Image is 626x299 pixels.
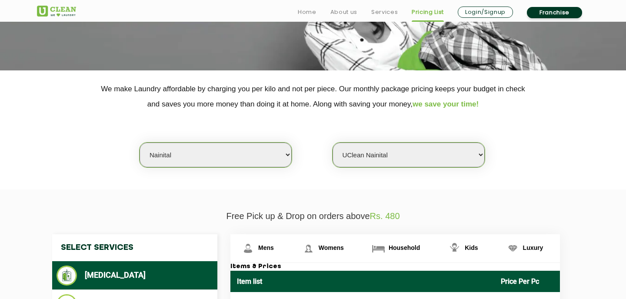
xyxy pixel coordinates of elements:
[465,244,478,251] span: Kids
[458,7,513,18] a: Login/Signup
[52,234,217,261] h4: Select Services
[330,7,357,17] a: About us
[389,244,420,251] span: Household
[371,7,398,17] a: Services
[57,266,77,286] img: Dry Cleaning
[371,241,386,256] img: Household
[412,7,444,17] a: Pricing List
[37,6,76,17] img: UClean Laundry and Dry Cleaning
[527,7,582,18] a: Franchise
[258,244,274,251] span: Mens
[298,7,316,17] a: Home
[57,266,213,286] li: [MEDICAL_DATA]
[523,244,543,251] span: Luxury
[370,211,400,221] span: Rs. 480
[37,211,589,221] p: Free Pick up & Drop on orders above
[230,263,560,271] h3: Items & Prices
[447,241,462,256] img: Kids
[319,244,344,251] span: Womens
[240,241,256,256] img: Mens
[505,241,520,256] img: Luxury
[413,100,479,108] span: we save your time!
[301,241,316,256] img: Womens
[37,81,589,112] p: We make Laundry affordable by charging you per kilo and not per piece. Our monthly package pricin...
[494,271,560,292] th: Price Per Pc
[230,271,494,292] th: Item list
